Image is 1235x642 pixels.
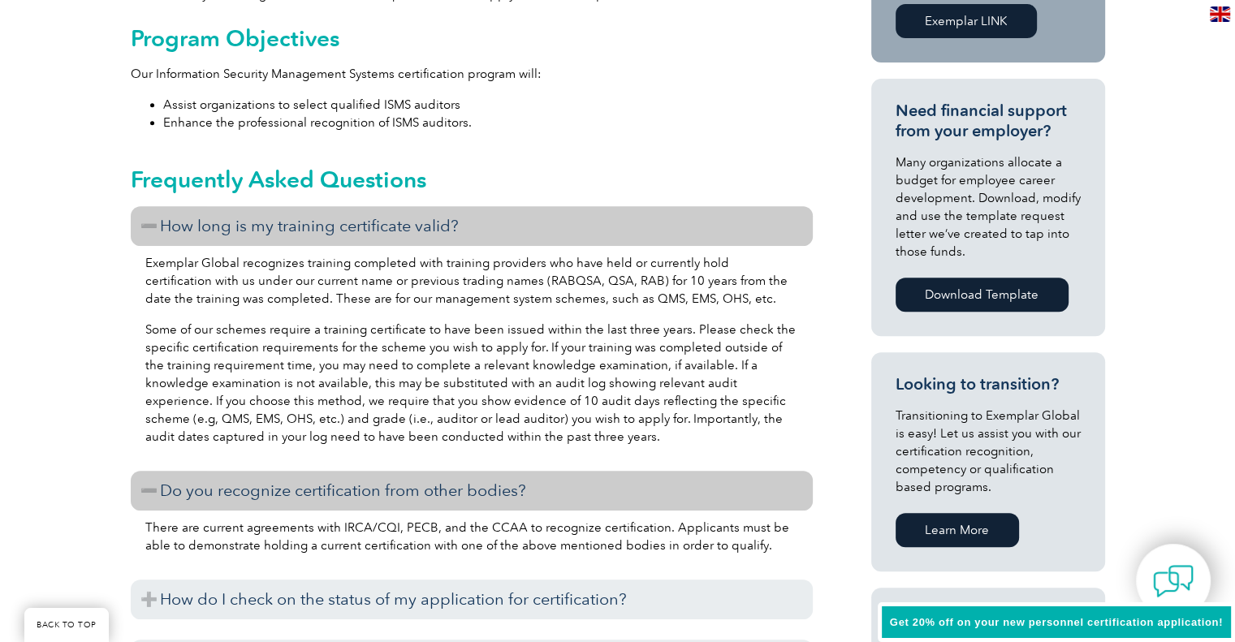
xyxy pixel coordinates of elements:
[896,101,1081,141] h3: Need financial support from your employer?
[131,206,813,246] h3: How long is my training certificate valid?
[131,471,813,511] h3: Do you recognize certification from other bodies?
[131,166,813,192] h2: Frequently Asked Questions
[896,374,1081,394] h3: Looking to transition?
[145,254,798,308] p: Exemplar Global recognizes training completed with training providers who have held or currently ...
[896,513,1019,547] a: Learn More
[163,114,813,131] li: Enhance the professional recognition of ISMS auditors.
[890,616,1223,628] span: Get 20% off on your new personnel certification application!
[145,519,798,554] p: There are current agreements with IRCA/CQI, PECB, and the CCAA to recognize certification. Applic...
[163,96,813,114] li: Assist organizations to select qualified ISMS auditors
[1210,6,1230,22] img: en
[896,153,1081,261] p: Many organizations allocate a budget for employee career development. Download, modify and use th...
[131,65,813,83] p: Our Information Security Management Systems certification program will:
[131,580,813,619] h3: How do I check on the status of my application for certification?
[1153,561,1194,601] img: contact-chat.png
[131,25,813,51] h2: Program Objectives
[145,321,798,446] p: Some of our schemes require a training certificate to have been issued within the last three year...
[896,4,1037,38] a: Exemplar LINK
[24,608,109,642] a: BACK TO TOP
[896,407,1081,496] p: Transitioning to Exemplar Global is easy! Let us assist you with our certification recognition, c...
[896,278,1069,312] a: Download Template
